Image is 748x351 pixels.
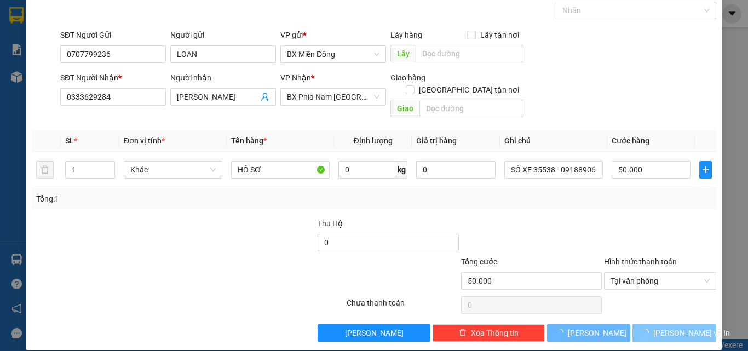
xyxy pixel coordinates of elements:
span: Giá trị hàng [416,136,457,145]
div: SĐT Người Nhận [60,72,166,84]
input: Dọc đường [419,100,523,117]
button: plus [699,161,712,179]
th: Ghi chú [500,130,607,152]
span: Đơn vị tính [124,136,165,145]
span: SL [65,136,74,145]
div: Người gửi [170,29,276,41]
span: Lấy tận nơi [476,29,523,41]
div: Người nhận [170,72,276,84]
span: [PERSON_NAME] [345,327,404,339]
span: Lấy [390,45,416,62]
span: Thu Hộ [318,219,343,228]
span: BX Phía Nam Nha Trang [287,89,379,105]
li: VP VP [GEOGRAPHIC_DATA] xe Limousine [76,47,146,83]
span: Cước hàng [612,136,649,145]
button: delete [36,161,54,179]
li: Cúc Tùng [5,5,159,26]
span: Xóa Thông tin [471,327,519,339]
span: plus [700,165,711,174]
input: Ghi Chú [504,161,603,179]
span: kg [396,161,407,179]
button: deleteXóa Thông tin [433,324,545,342]
span: environment [5,61,13,68]
input: Dọc đường [416,45,523,62]
span: user-add [261,93,269,101]
input: VD: Bàn, Ghế [231,161,330,179]
span: Lấy hàng [390,31,422,39]
span: BX Miền Đông [287,46,379,62]
span: VP Nhận [280,73,311,82]
span: Định lượng [353,136,392,145]
b: 339 Đinh Bộ Lĩnh, P26 [5,60,57,81]
button: [PERSON_NAME] [547,324,631,342]
span: [GEOGRAPHIC_DATA] tận nơi [415,84,523,96]
span: delete [459,329,467,337]
li: VP BX Miền Đông [5,47,76,59]
div: SĐT Người Gửi [60,29,166,41]
span: Tổng cước [461,257,497,266]
span: Giao [390,100,419,117]
input: 0 [416,161,495,179]
div: Chưa thanh toán [346,297,460,316]
button: [PERSON_NAME] [318,324,430,342]
span: Giao hàng [390,73,425,82]
button: [PERSON_NAME] và In [632,324,716,342]
span: [PERSON_NAME] và In [653,327,730,339]
div: VP gửi [280,29,386,41]
span: Tên hàng [231,136,267,145]
span: loading [556,329,568,336]
span: loading [641,329,653,336]
label: Hình thức thanh toán [604,257,677,266]
div: Tổng: 1 [36,193,290,205]
span: [PERSON_NAME] [568,327,626,339]
span: Tại văn phòng [611,273,710,289]
span: Khác [130,162,216,178]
